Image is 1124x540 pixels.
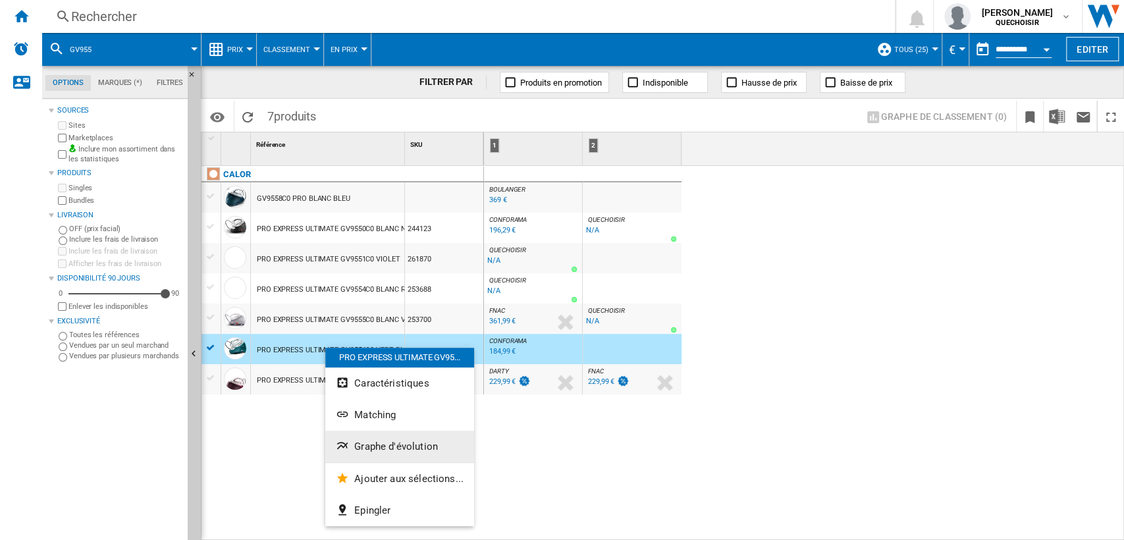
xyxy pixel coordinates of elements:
[354,504,390,516] span: Epingler
[325,399,474,431] button: Matching
[354,441,438,452] span: Graphe d'évolution
[354,409,396,421] span: Matching
[325,431,474,462] button: Graphe d'évolution
[354,473,464,485] span: Ajouter aux sélections...
[325,348,474,367] div: PRO EXPRESS ULTIMATE GV95...
[354,377,429,389] span: Caractéristiques
[325,495,474,526] button: Epingler...
[325,463,474,495] button: Ajouter aux sélections...
[325,367,474,399] button: Caractéristiques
